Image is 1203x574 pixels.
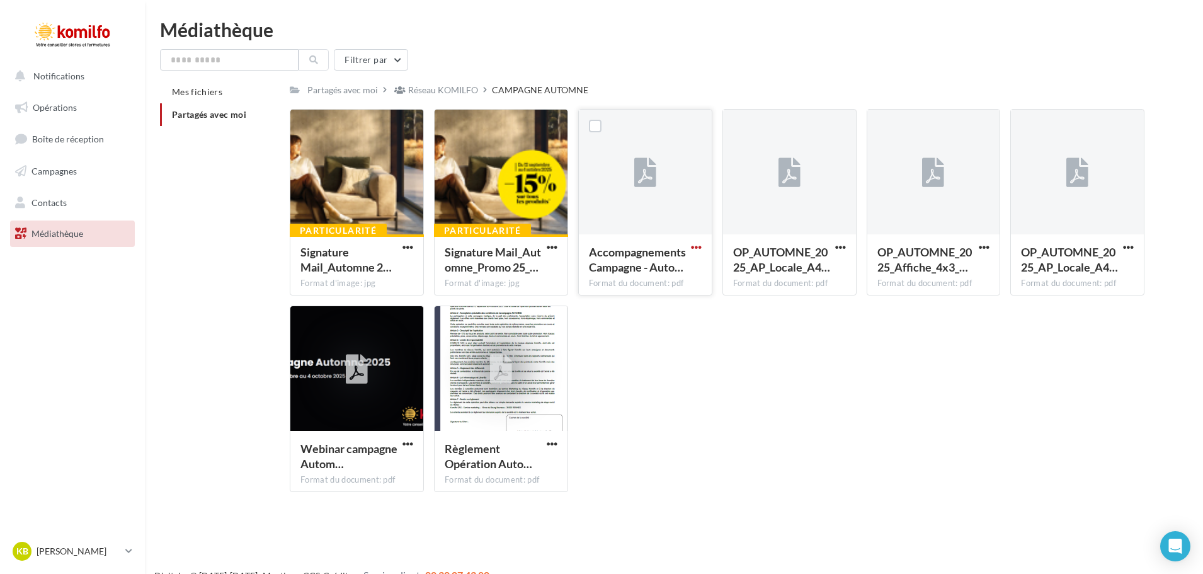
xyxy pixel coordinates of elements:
a: Médiathèque [8,221,137,247]
div: Format du document: pdf [877,278,990,289]
div: Partagés avec moi [307,84,378,96]
button: Filtrer par [334,49,408,71]
span: Opérations [33,102,77,113]
a: Boîte de réception [8,125,137,152]
div: Format du document: pdf [300,474,413,486]
div: Réseau KOMILFO [408,84,478,96]
span: Partagés avec moi [172,109,246,120]
span: Boîte de réception [32,134,104,144]
a: Opérations [8,95,137,121]
a: Contacts [8,190,137,216]
div: Format d'image: jpg [445,278,557,289]
span: AccompagnementsCampagne - Automne 2025 [589,245,686,274]
a: KB [PERSON_NAME] [10,539,135,563]
span: Mes fichiers [172,86,222,97]
div: Format du document: pdf [589,278,702,289]
span: Règlement Opération Automne 2025 [445,442,532,471]
div: Particularité [290,224,387,238]
p: [PERSON_NAME] [37,545,120,558]
div: Format du document: pdf [1021,278,1134,289]
a: Campagnes [8,158,137,185]
div: Format d'image: jpg [300,278,413,289]
span: Signature Mail_Automne_Promo 25_3681x1121 [445,245,541,274]
div: Médiathèque [160,20,1188,39]
span: OP_AUTOMNE_2025_Affiche_4x3_HD [877,245,972,274]
span: Signature Mail_Automne 25_3681x1121 [300,245,392,274]
span: OP_AUTOMNE_2025_AP_Locale_A4_Paysage_HD [1021,245,1118,274]
span: OP_AUTOMNE_2025_AP_Locale_A4_Portrait_HD [733,245,830,274]
div: Open Intercom Messenger [1160,531,1190,561]
span: Webinar campagne Automne 25 V2 [300,442,397,471]
span: Campagnes [31,166,77,176]
span: Contacts [31,197,67,207]
span: KB [16,545,28,558]
div: Format du document: pdf [445,474,557,486]
button: Notifications [8,63,132,89]
span: Notifications [33,71,84,81]
div: Format du document: pdf [733,278,846,289]
span: Médiathèque [31,228,83,239]
div: CAMPAGNE AUTOMNE [492,84,588,96]
div: Particularité [434,224,531,238]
